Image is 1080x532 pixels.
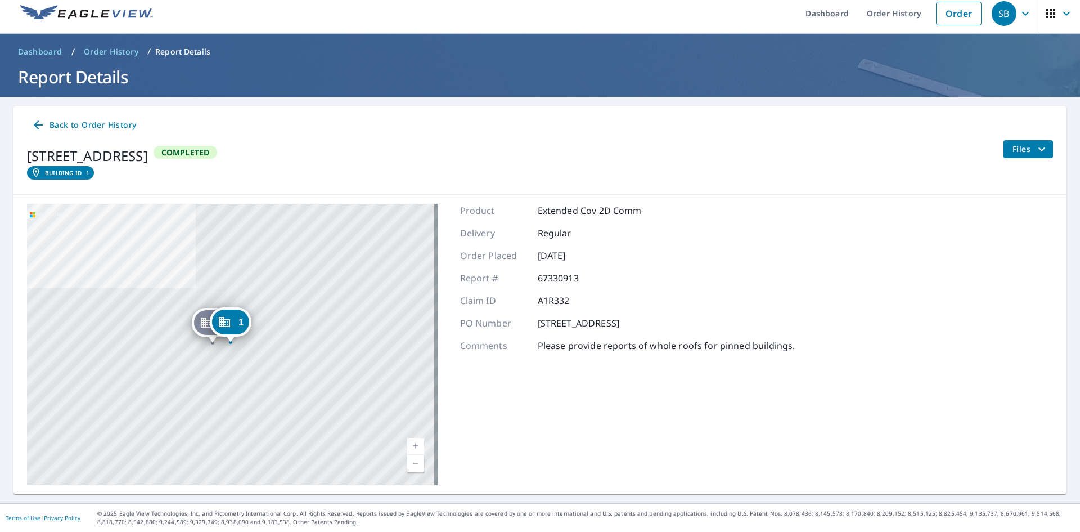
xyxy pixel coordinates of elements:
span: Dashboard [18,46,62,57]
p: PO Number [460,316,528,330]
p: Product [460,204,528,217]
nav: breadcrumb [13,43,1066,61]
img: EV Logo [20,5,153,22]
a: Current Level 17, Zoom Out [407,455,424,472]
em: Building ID [45,169,82,176]
p: [STREET_ADDRESS] [538,316,619,330]
p: Claim ID [460,294,528,307]
p: Comments [460,339,528,352]
p: Extended Cov 2D Comm [538,204,642,217]
a: Terms of Use [6,514,40,522]
a: Back to Order History [27,115,141,136]
button: filesDropdownBtn-67330913 [1003,140,1053,158]
p: | [6,515,80,521]
p: © 2025 Eagle View Technologies, Inc. and Pictometry International Corp. All Rights Reserved. Repo... [97,509,1074,526]
a: Current Level 17, Zoom In [407,438,424,455]
p: Delivery [460,226,528,240]
a: Order History [79,43,143,61]
p: Order Placed [460,249,528,262]
span: Back to Order History [31,118,136,132]
p: Report Details [155,46,210,57]
a: Order [936,2,982,25]
p: 67330913 [538,271,605,285]
li: / [71,45,75,59]
div: Dropped pin, building 2, Commercial property, 10069 Bianchi Way Cupertino, CA 95014 [191,308,233,343]
h1: Report Details [13,65,1066,88]
p: Report # [460,271,528,285]
a: Dashboard [13,43,67,61]
div: SB [992,1,1016,26]
p: A1R332 [538,294,605,307]
span: 1 [238,318,244,327]
div: Dropped pin, building 1, Commercial property, 10092 Bianchi Way Cupertino, CA 95014 [210,307,251,342]
span: Completed [155,147,217,158]
li: / [147,45,151,59]
div: [STREET_ADDRESS] [27,146,148,166]
p: Please provide reports of whole roofs for pinned buildings. [538,339,795,352]
p: Regular [538,226,605,240]
span: Files [1012,142,1048,156]
a: Building ID1 [27,166,94,180]
a: Privacy Policy [44,514,80,522]
span: Order History [84,46,138,57]
p: [DATE] [538,249,605,262]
